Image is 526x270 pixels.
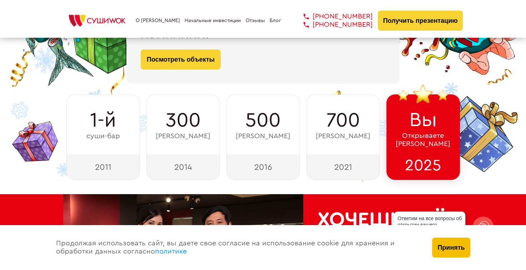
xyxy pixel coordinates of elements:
span: 300 [166,109,201,132]
div: 2016 [226,154,300,180]
a: Начальные инвестиции [185,18,241,24]
a: Отзывы [246,18,265,24]
span: 1-й [90,109,116,132]
span: [PERSON_NAME] [156,132,210,140]
span: [PERSON_NAME] [236,132,290,140]
a: [PHONE_NUMBER] [293,21,373,29]
button: Получить презентацию [378,11,463,31]
span: Открываете [PERSON_NAME] [396,132,450,148]
span: Вы [409,109,437,131]
span: 700 [326,109,360,132]
span: суши-бар [86,132,120,140]
span: 500 [245,109,281,132]
a: Посмотреть объекты [141,50,221,69]
a: [PHONE_NUMBER] [293,12,373,21]
h2: Хочешь всё и сразу? [317,208,449,254]
a: О [PERSON_NAME] [136,18,180,24]
div: 2014 [146,154,220,180]
div: 2011 [66,154,140,180]
img: СУШИWOK [63,13,131,28]
div: 2021 [306,154,380,180]
a: Блог [270,18,281,24]
span: [PERSON_NAME] [316,132,370,140]
div: Ответим на все вопросы об открытии вашего [PERSON_NAME]! [394,212,465,238]
a: политике [155,248,187,255]
button: Принять [432,238,470,258]
div: 2025 [386,154,460,180]
div: Продолжая использовать сайт, вы даете свое согласие на использование cookie для хранения и обрабо... [49,225,425,270]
